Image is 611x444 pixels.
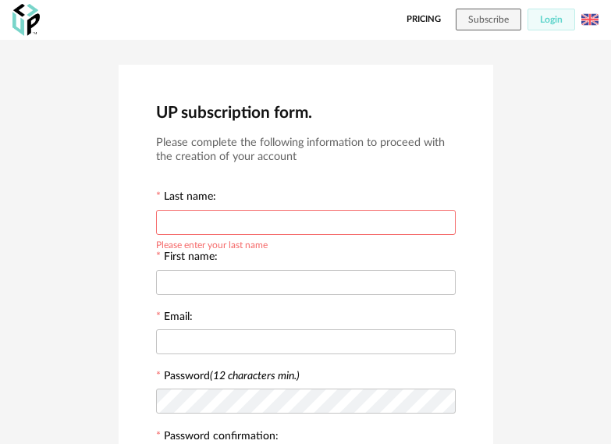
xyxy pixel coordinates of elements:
button: Login [528,9,575,30]
a: Pricing [407,9,441,30]
img: us [581,11,599,28]
button: Subscribe [456,9,521,30]
span: Subscribe [468,15,509,24]
label: Password [164,371,300,382]
img: OXP [12,4,40,36]
span: Login [540,15,563,24]
label: Email: [156,311,193,325]
i: (12 characters min.) [210,371,300,382]
label: Last name: [156,191,216,205]
h2: UP subscription form. [156,102,456,123]
div: Please enter your last name [156,237,268,250]
h3: Please complete the following information to proceed with the creation of your account [156,136,456,165]
label: First name: [156,251,218,265]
